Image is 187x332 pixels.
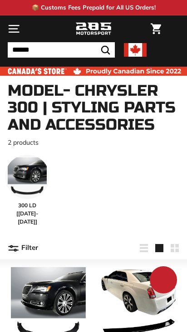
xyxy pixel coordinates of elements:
[32,3,156,12] p: 📦 Customs Fees Prepaid for All US Orders!
[8,83,179,133] h1: Model- Chrysler 300 | Styling Parts and Accessories
[5,201,49,226] span: 300 LD [[DATE]-[DATE]]
[5,155,49,226] a: 300 LD [[DATE]-[DATE]]
[147,266,180,296] inbox-online-store-chat: Shopify online store chat
[8,138,179,147] p: 2 products
[146,16,166,42] a: Cart
[75,21,112,37] img: Logo_285_Motorsport_areodynamics_components
[8,237,38,259] button: Filter
[8,42,115,58] input: Search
